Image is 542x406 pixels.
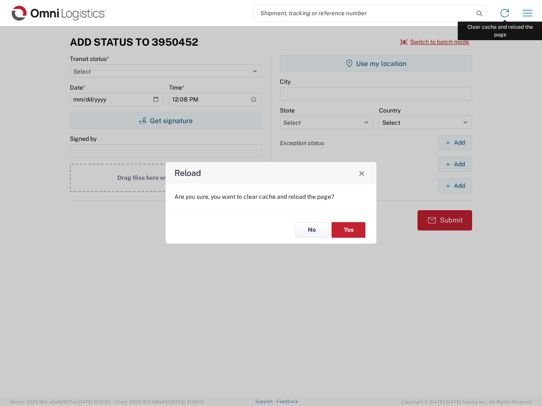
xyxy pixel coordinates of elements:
input: Shipment, tracking or reference number [254,5,473,21]
button: Close [356,167,368,179]
button: No [295,222,329,238]
p: Are you sure, you want to clear cache and reload the page? [174,193,368,200]
h4: Reload [174,167,201,179]
button: Yes [332,222,365,238]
